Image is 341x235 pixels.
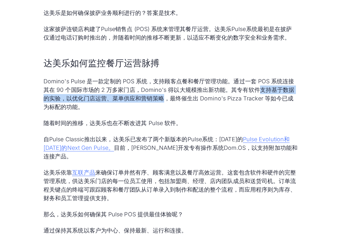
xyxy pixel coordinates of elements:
a: 互联产品 [72,169,95,176]
font: [DATE]的 [219,136,243,143]
font: 来确保订单井然有序、顾客满意以及餐厅高效运营。这套包含软件和硬件的完整管理系统，供达美乐门店的每一位员工使用，包括加盟商、经理、店内团队成员和送货司机。订单流程关键点的终端可跟踪顾客和餐厅团队从... [43,169,296,201]
font: 自Pulse Classic推出以来，达美乐已发布了两个新版本的Pulse系统： [43,136,219,143]
font: 达美乐如何监控餐厅运营脉搏 [43,58,159,68]
font: 达美乐依靠 [43,169,72,176]
a: Next Gen Pulse。 [67,144,114,151]
font: 目前，[PERSON_NAME]开发专有操作系统Dom.OS，以支持附加功能和连接产品。 [43,144,298,160]
font: 随着时间的推移，达美乐也在不断改进其 Pulse 软件。 [43,120,182,126]
font: Next Gen Pulse。 [67,144,114,151]
font: 这家披萨连锁店构建了Pulse销售点 (POS) 系统来管理其餐厅运营。达美乐Pulse系统最初是在披萨仅通过电话订购时推出的，并随着时间的推移不断更新，以适应不断变化的数字安全和业务需求。 [43,26,292,41]
font: 达美乐是如何确保披萨业务顺利进行的？答案是技术。 [43,10,181,16]
font: 通过保持其系统以客户为中心、保持最新、运行和连接。 [43,227,187,234]
font: 那么，达美乐如何确保其 Pulse POS 提供最佳体验呢？ [43,211,183,218]
font: Domino's Pulse 是一款定制的 POS 系统，支持顾客点餐和餐厅管理功能。通过一套 POS 系统连接其在 90 个国际市场的 2 万多家门店，Domino's 得以大规模推出新功能。... [43,78,294,110]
